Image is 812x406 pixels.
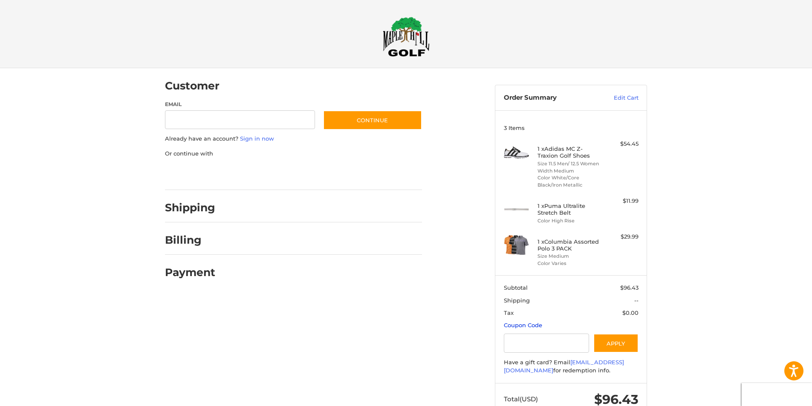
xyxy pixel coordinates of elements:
div: $11.99 [605,197,639,205]
li: Size 11.5 Men/ 12.5 Women [537,160,603,167]
button: Apply [593,334,639,353]
li: Width Medium [537,167,603,175]
div: $54.45 [605,140,639,148]
label: Email [165,101,315,108]
button: Continue [323,110,422,130]
h2: Customer [165,79,220,92]
input: Gift Certificate or Coupon Code [504,334,589,353]
h4: 1 x Columbia Assorted Polo 3 PACK [537,238,603,252]
span: -- [634,297,639,304]
li: Color Varies [537,260,603,267]
iframe: PayPal-venmo [307,166,371,181]
span: Total (USD) [504,395,538,403]
li: Color White/Core Black/Iron Metallic [537,174,603,188]
h3: Order Summary [504,94,595,102]
div: $29.99 [605,233,639,241]
p: Already have an account? [165,135,422,143]
iframe: PayPal-paypal [162,166,226,181]
h4: 1 x Adidas MC Z-Traxion Golf Shoes [537,145,603,159]
span: $96.43 [620,284,639,291]
a: Coupon Code [504,322,542,328]
img: Maple Hill Golf [383,17,430,57]
span: $0.00 [622,309,639,316]
iframe: Google Customer Reviews [742,383,812,406]
h2: Payment [165,266,215,279]
h2: Shipping [165,201,215,214]
p: Or continue with [165,150,422,158]
span: Shipping [504,297,530,304]
iframe: PayPal-paylater [234,166,298,181]
a: Sign in now [240,135,274,142]
h4: 1 x Puma Ultralite Stretch Belt [537,202,603,216]
li: Size Medium [537,253,603,260]
a: Edit Cart [595,94,639,102]
span: Subtotal [504,284,528,291]
li: Color High Rise [537,217,603,225]
span: Tax [504,309,514,316]
div: Have a gift card? Email for redemption info. [504,358,639,375]
h2: Billing [165,233,215,247]
h3: 3 Items [504,124,639,131]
